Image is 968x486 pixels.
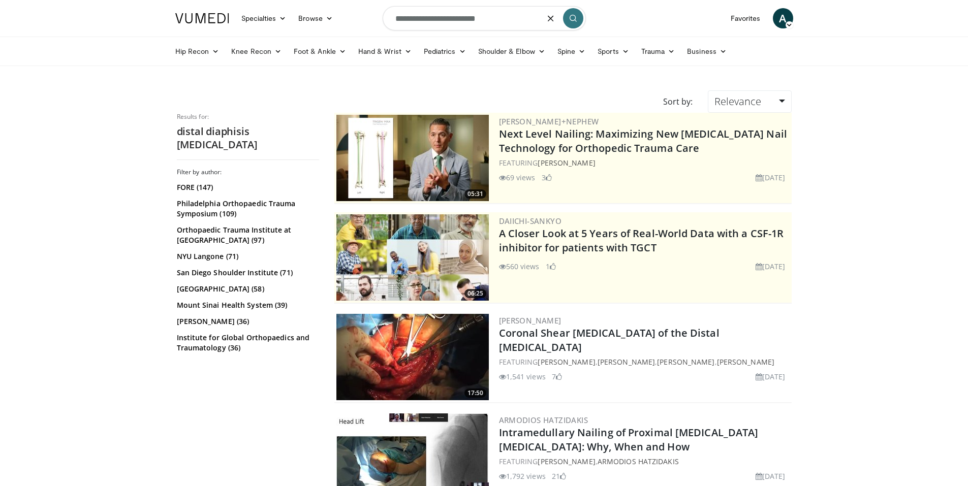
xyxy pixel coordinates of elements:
h3: Filter by author: [177,168,319,176]
a: Specialties [235,8,293,28]
span: 05:31 [464,189,486,199]
a: Knee Recon [225,41,288,61]
li: 69 views [499,172,536,183]
a: Browse [292,8,339,28]
a: Coronal Shear [MEDICAL_DATA] of the Distal [MEDICAL_DATA] [499,326,720,354]
a: San Diego Shoulder Institute (71) [177,268,317,278]
li: [DATE] [756,471,786,481]
a: [PERSON_NAME] (36) [177,316,317,327]
a: A [773,8,793,28]
a: Hip Recon [169,41,226,61]
a: [PERSON_NAME] [538,158,595,168]
a: 17:50 [336,314,489,400]
a: Pediatrics [418,41,472,61]
div: FEATURING , [499,456,790,467]
span: 17:50 [464,388,486,398]
img: ac8baac7-4924-4fd7-8ded-201101107d91.300x170_q85_crop-smart_upscale.jpg [336,314,489,400]
span: 06:25 [464,289,486,298]
li: 21 [552,471,566,481]
li: [DATE] [756,172,786,183]
a: Hand & Wrist [352,41,418,61]
a: [PERSON_NAME] [657,357,714,367]
a: Spine [551,41,591,61]
li: [DATE] [756,371,786,382]
a: [PERSON_NAME] [538,457,595,466]
a: Business [681,41,733,61]
a: Armodios Hatzidakis [499,415,588,425]
a: A Closer Look at 5 Years of Real-World Data with a CSF-1R inhibitor for patients with TGCT [499,226,784,254]
a: Sports [591,41,635,61]
a: Relevance [708,90,791,113]
a: Intramedullary Nailing of Proximal [MEDICAL_DATA] [MEDICAL_DATA]: Why, When and How [499,426,759,453]
input: Search topics, interventions [383,6,586,30]
a: Next Level Nailing: Maximizing New [MEDICAL_DATA] Nail Technology for Orthopedic Trauma Care [499,127,787,155]
a: Mount Sinai Health System (39) [177,300,317,310]
img: 93c22cae-14d1-47f0-9e4a-a244e824b022.png.300x170_q85_crop-smart_upscale.jpg [336,214,489,301]
li: 560 views [499,261,540,272]
li: 1,541 views [499,371,546,382]
a: [PERSON_NAME] [598,357,655,367]
a: [PERSON_NAME] [499,315,561,326]
a: [PERSON_NAME] [538,357,595,367]
a: Trauma [635,41,681,61]
a: Institute for Global Orthopaedics and Traumatology (36) [177,333,317,353]
a: 05:31 [336,115,489,201]
a: Shoulder & Elbow [472,41,551,61]
span: Relevance [714,94,761,108]
a: 06:25 [336,214,489,301]
a: Philadelphia Orthopaedic Trauma Symposium (109) [177,199,317,219]
div: FEATURING [499,157,790,168]
div: FEATURING , , , [499,357,790,367]
a: [GEOGRAPHIC_DATA] (58) [177,284,317,294]
a: [PERSON_NAME]+Nephew [499,116,599,126]
a: [PERSON_NAME] [717,357,774,367]
a: Daiichi-Sankyo [499,216,562,226]
li: 1,792 views [499,471,546,481]
li: 7 [552,371,562,382]
a: Armodios Hatzidakis [598,457,679,466]
a: FORE (147) [177,182,317,192]
a: Foot & Ankle [288,41,352,61]
img: f5bb47d0-b35c-4442-9f96-a7b2c2350023.300x170_q85_crop-smart_upscale.jpg [336,115,489,201]
img: VuMedi Logo [175,13,229,23]
a: Orthopaedic Trauma Institute at [GEOGRAPHIC_DATA] (97) [177,225,317,245]
li: [DATE] [756,261,786,272]
p: Results for: [177,113,319,121]
a: NYU Langone (71) [177,251,317,262]
h2: distal diaphisis [MEDICAL_DATA] [177,125,319,151]
li: 3 [542,172,552,183]
div: Sort by: [655,90,700,113]
li: 1 [546,261,556,272]
a: Favorites [725,8,767,28]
